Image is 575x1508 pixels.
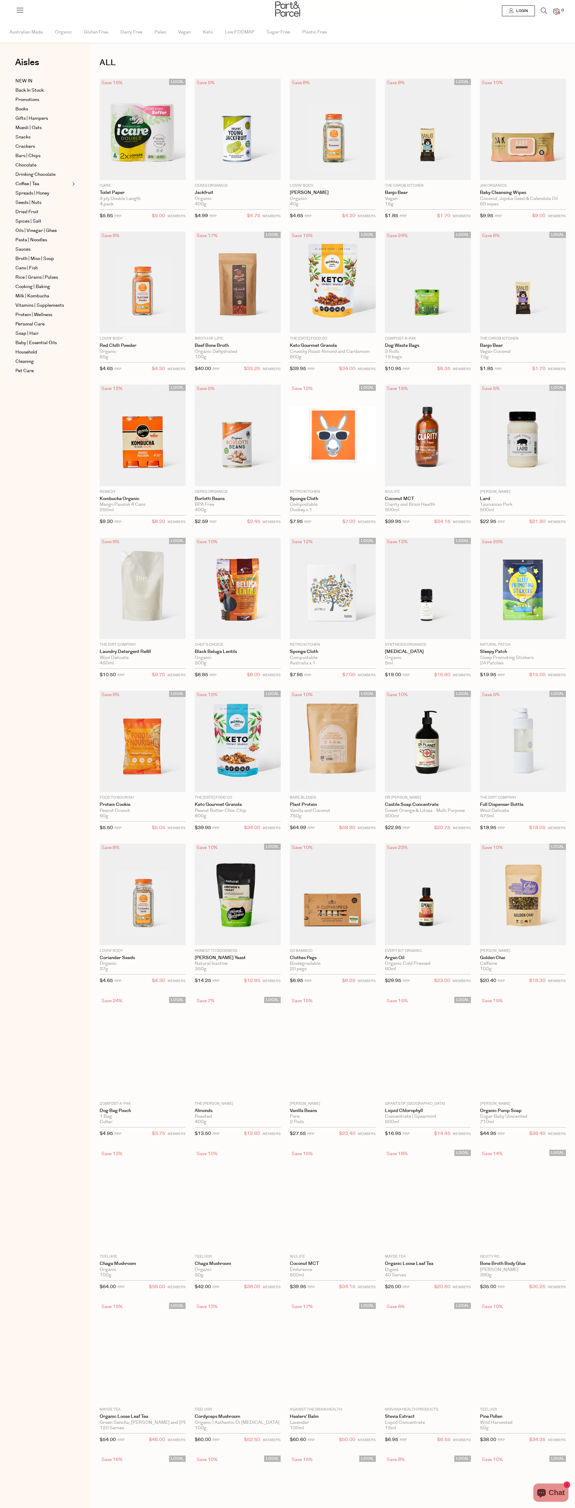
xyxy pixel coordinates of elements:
div: Save 10% [290,844,315,852]
span: $9.30 [100,518,113,525]
p: Retro Kitchen [290,642,376,648]
span: $4.30 [152,977,165,985]
span: $20.75 [434,824,450,832]
p: Chef's Choice [195,642,281,648]
div: Wool Delicate [480,808,566,813]
span: NEW IN [15,78,33,85]
a: Banjo Bear [385,190,471,195]
div: Biodegradable [290,961,376,966]
img: Banjo Bear [480,232,566,333]
p: Lovin' Body [290,183,376,188]
span: Soap | Hair [15,330,39,337]
span: $10.50 [100,672,116,678]
a: Cooking | Baking [15,283,70,290]
span: Chocolate [15,162,37,169]
div: Save 8% [100,538,121,546]
span: $18.05 [529,824,545,832]
span: $12.85 [244,977,260,985]
a: Gifts | Hampers [15,115,70,122]
div: Save 10% [480,79,505,87]
a: Sponge Cloth [290,649,376,654]
span: Seeds | Nuts [15,199,41,206]
div: 3 ply Double Length [100,196,186,201]
span: $1.70 [437,212,450,220]
div: Organic [290,196,376,201]
div: Save 15% [290,232,315,240]
span: Books [15,106,28,113]
span: $18.30 [529,977,545,985]
span: Back In Stock [15,87,44,94]
p: The [DATE] Food Co [195,795,281,800]
span: $4.65 [290,213,303,219]
span: $6.95 [290,977,303,984]
a: Coconut MCT [385,496,471,502]
div: Clarity and Brain Health [385,502,471,507]
span: Pet Care [15,367,34,375]
p: Lovin' Body [100,948,186,954]
div: Save 10% [195,844,219,852]
div: Save 13% [385,538,410,546]
div: Save 7% [195,997,216,1005]
p: Jak Organics [480,183,566,188]
a: [PERSON_NAME] Yeast [195,955,281,961]
a: Pet Care [15,367,70,375]
a: Protein | Wellness [15,311,70,318]
a: Dried Fruit [15,208,70,216]
span: Keto [203,22,213,43]
div: Tasmanian Pork [480,502,566,507]
span: $7.00 [342,671,355,679]
a: Laundry Detergent Refill [100,649,186,654]
span: Spices | Salt [15,218,41,225]
div: Save 5% [480,385,502,393]
img: Sponge Cloth [290,538,376,639]
img: Lard [480,385,566,486]
a: Seeds | Nuts [15,199,70,206]
a: Jackfruit [195,190,281,195]
span: Cans | Fish [15,265,38,272]
div: Organic [385,655,471,661]
a: 0 [553,8,559,14]
span: $19.95 [480,672,496,678]
img: Castile Soap Concentrate [385,691,471,792]
span: $5.50 [100,825,113,831]
div: Save 15% [385,997,410,1005]
span: $29.95 [385,977,401,984]
span: Drinking Chocolate [15,171,56,178]
div: Organic [100,349,186,354]
span: Aisles [15,56,39,69]
div: Mango Passion 4 Cans [100,502,186,507]
div: Organic [100,961,186,966]
div: Save 10% [480,844,505,852]
a: Black Beluga Lentils [195,649,281,654]
p: Every Bit Organic [385,948,471,954]
a: Argan Oil [385,955,471,961]
img: Vanilla Beans [333,1047,333,1047]
span: $7.00 [342,518,355,526]
span: $1.70 [532,365,545,373]
a: Red Chilli Powder [100,343,186,348]
p: Compost-A-Pak [385,336,471,341]
img: Sleepy Patch [480,538,566,639]
p: Bare Blends [290,795,376,800]
span: Spreads | Honey [15,190,49,197]
p: Natural Patch [480,642,566,648]
a: Pasta | Noodles [15,236,70,244]
div: Organic [195,655,281,661]
span: $9.00 [532,212,545,220]
span: Protein | Wellness [15,311,52,318]
div: Vegan Coconut [480,349,566,354]
p: Remedy [100,489,186,495]
a: Golden Chai [480,955,566,961]
img: Black Beluga Lentils [195,538,281,639]
img: Protein Cookie [100,691,186,792]
p: [PERSON_NAME] [480,948,566,954]
a: Banjo Bear [480,343,566,348]
span: Dried Fruit [15,208,39,216]
div: Natural Inactive [195,961,281,966]
a: Kombucha Organic [100,496,186,502]
div: Vanilla and Coconut [290,808,376,813]
div: Save 10% [195,538,219,546]
p: The Carob Kitchen [480,336,566,341]
p: Retro Kitchen [290,489,376,495]
img: Brewer's Yeast [195,844,281,945]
